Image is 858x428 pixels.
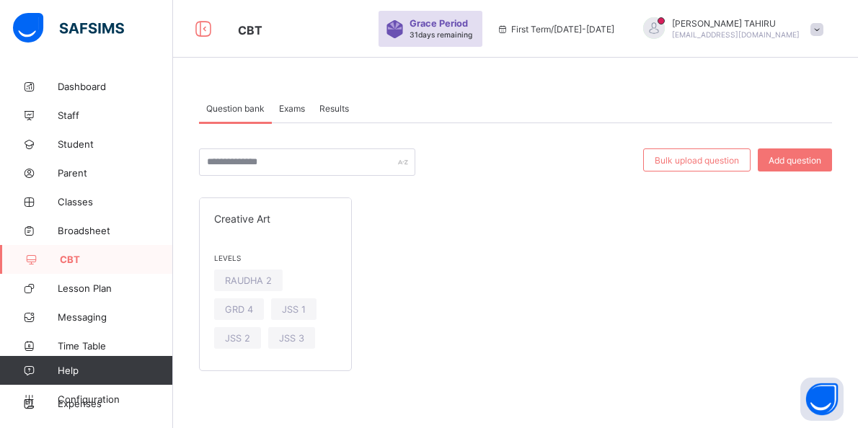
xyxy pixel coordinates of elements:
span: Parent [58,167,173,179]
span: [PERSON_NAME] TAHIRU [672,18,800,29]
span: CBT [238,23,262,37]
span: Question bank [206,103,265,114]
span: session/term information [497,24,614,35]
span: Configuration [58,393,172,405]
span: JSS 1 [282,304,306,315]
span: Bulk upload question [655,155,739,166]
span: Lesson Plan [58,282,173,294]
span: Student [58,138,173,150]
span: Levels [214,254,337,262]
span: Broadsheet [58,225,173,236]
span: Exams [279,103,305,114]
span: GRD 4 [225,304,253,315]
span: Grace Period [410,18,468,29]
span: [EMAIL_ADDRESS][DOMAIN_NAME] [672,30,800,39]
span: CBT [60,254,173,265]
span: Add question [769,155,821,166]
span: Dashboard [58,81,173,92]
span: Help [58,365,172,376]
img: safsims [13,13,124,43]
span: Creative Art [214,213,337,225]
span: JSS 3 [279,333,304,344]
span: Results [319,103,349,114]
span: 31 days remaining [410,30,472,39]
span: Staff [58,110,173,121]
span: Classes [58,196,173,208]
button: Open asap [800,378,844,421]
span: RAUDHA 2 [225,275,272,286]
div: RAMATUTAHIRU [629,17,831,41]
span: JSS 2 [225,333,250,344]
span: Time Table [58,340,173,352]
span: Messaging [58,311,173,323]
img: sticker-purple.71386a28dfed39d6af7621340158ba97.svg [386,20,404,38]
